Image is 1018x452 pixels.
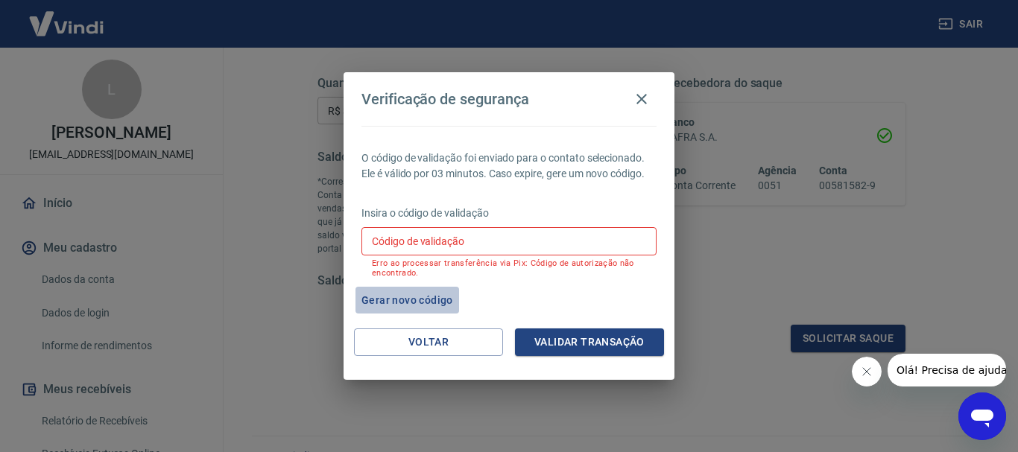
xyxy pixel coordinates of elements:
[361,206,657,221] p: Insira o código de validação
[888,354,1006,386] iframe: Mensagem da empresa
[958,392,1006,440] iframe: Botão para abrir a janela de mensagens
[9,10,125,22] span: Olá! Precisa de ajuda?
[354,328,503,356] button: Voltar
[355,287,459,314] button: Gerar novo código
[361,90,529,108] h4: Verificação de segurança
[372,258,646,278] p: Erro ao processar transferência via Pix: Código de autorização não encontrado.
[361,150,657,182] p: O código de validação foi enviado para o contato selecionado. Ele é válido por 03 minutos. Caso e...
[515,328,664,356] button: Validar transação
[852,357,882,386] iframe: Fechar mensagem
